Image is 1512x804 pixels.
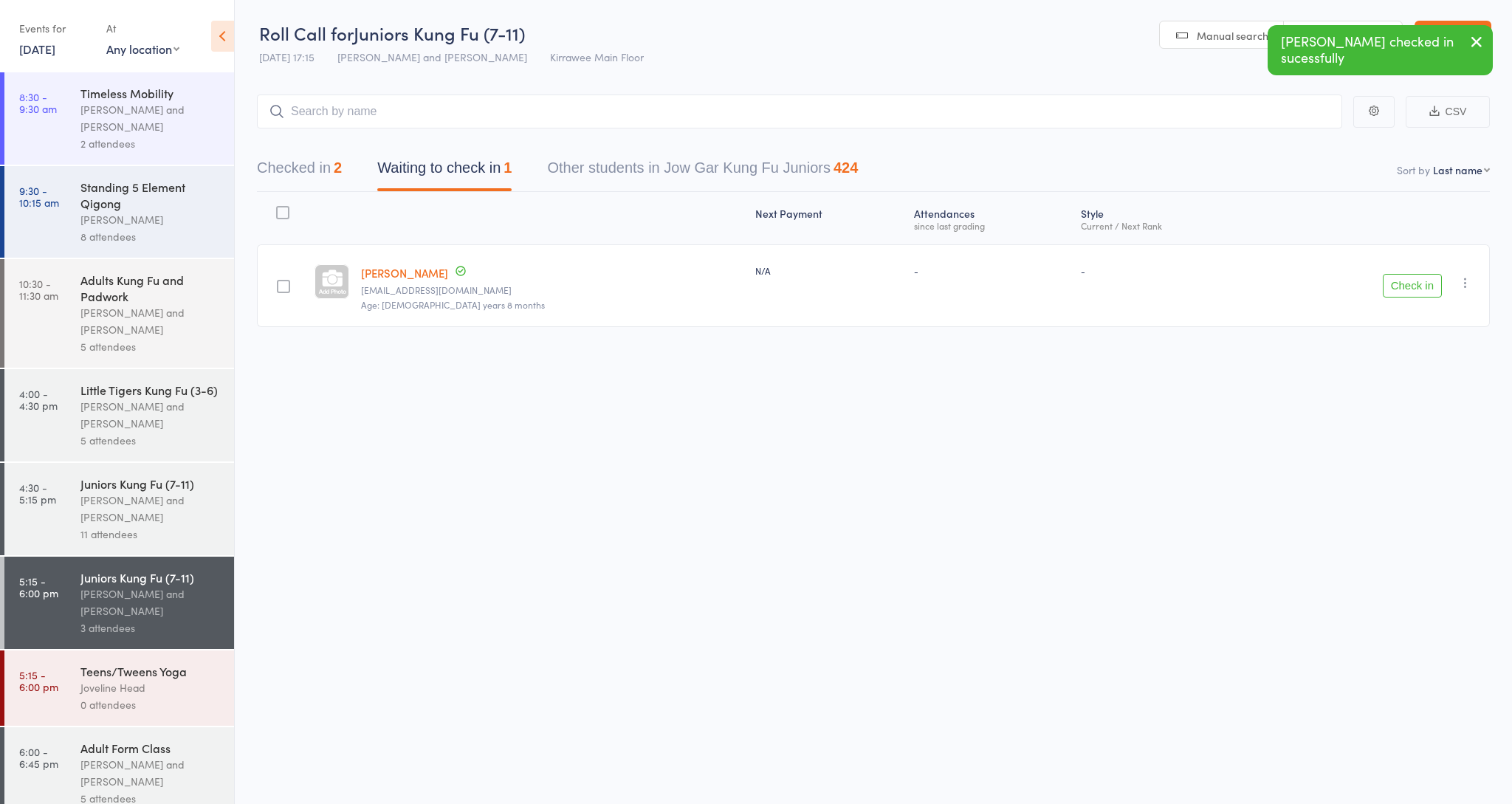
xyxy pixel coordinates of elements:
time: 5:15 - 6:00 pm [19,669,58,693]
div: since last grading [914,221,1068,230]
div: Juniors Kung Fu (7-11) [80,569,221,585]
div: [PERSON_NAME] and [PERSON_NAME] [80,756,221,790]
span: [PERSON_NAME] and [PERSON_NAME] [337,49,527,64]
time: 4:30 - 5:15 pm [19,481,56,505]
a: 4:30 -5:15 pmJuniors Kung Fu (7-11)[PERSON_NAME] and [PERSON_NAME]11 attendees [4,463,234,555]
div: 8 attendees [80,228,221,245]
a: 8:30 -9:30 amTimeless Mobility[PERSON_NAME] and [PERSON_NAME]2 attendees [4,72,234,165]
div: Timeless Mobility [80,85,221,101]
span: [DATE] 17:15 [259,49,315,64]
div: Current / Next Rank [1081,221,1257,230]
a: 4:00 -4:30 pmLittle Tigers Kung Fu (3-6)[PERSON_NAME] and [PERSON_NAME]5 attendees [4,369,234,461]
a: [PERSON_NAME] [361,265,448,281]
span: Manual search [1197,28,1268,43]
time: 4:00 - 4:30 pm [19,388,58,411]
div: Adults Kung Fu and Padwork [80,272,221,304]
div: Juniors Kung Fu (7-11) [80,475,221,492]
span: Kirrawee Main Floor [550,49,644,64]
time: 6:00 - 6:45 pm [19,746,58,769]
div: Any location [106,41,179,57]
div: Style [1075,199,1262,238]
time: 5:15 - 6:00 pm [19,575,58,599]
button: Other students in Jow Gar Kung Fu Juniors424 [547,152,858,191]
div: - [1081,264,1257,277]
div: 0 attendees [80,696,221,713]
time: 8:30 - 9:30 am [19,91,57,114]
div: [PERSON_NAME] and [PERSON_NAME] [80,304,221,338]
div: 5 attendees [80,338,221,355]
div: Events for [19,16,92,41]
div: 1 [504,159,512,176]
div: [PERSON_NAME] and [PERSON_NAME] [80,585,221,619]
a: 10:30 -11:30 amAdults Kung Fu and Padwork[PERSON_NAME] and [PERSON_NAME]5 attendees [4,259,234,368]
div: Joveline Head [80,679,221,696]
button: Waiting to check in1 [377,152,512,191]
button: Check in [1383,274,1442,298]
div: Next Payment [749,199,908,238]
div: At [106,16,179,41]
button: CSV [1406,96,1490,128]
div: 424 [834,159,858,176]
time: 9:30 - 10:15 am [19,185,59,208]
button: Checked in2 [257,152,342,191]
a: 9:30 -10:15 amStanding 5 Element Qigong[PERSON_NAME]8 attendees [4,166,234,258]
span: Roll Call for [259,21,354,45]
div: Teens/Tweens Yoga [80,663,221,679]
a: [DATE] [19,41,55,57]
div: Standing 5 Element Qigong [80,179,221,211]
span: Age: [DEMOGRAPHIC_DATA] years 8 months [361,298,545,311]
div: Little Tigers Kung Fu (3-6) [80,382,221,398]
div: [PERSON_NAME] and [PERSON_NAME] [80,101,221,135]
div: Last name [1433,162,1482,177]
div: 2 [334,159,342,176]
label: Sort by [1397,162,1430,177]
div: [PERSON_NAME] and [PERSON_NAME] [80,492,221,526]
small: mickglenn1986@hotmail.com [361,285,743,295]
div: [PERSON_NAME] and [PERSON_NAME] [80,398,221,432]
a: 5:15 -6:00 pmJuniors Kung Fu (7-11)[PERSON_NAME] and [PERSON_NAME]3 attendees [4,557,234,649]
div: - [914,264,1068,277]
div: Adult Form Class [80,740,221,756]
div: [PERSON_NAME] [80,211,221,228]
time: 10:30 - 11:30 am [19,278,58,301]
div: [PERSON_NAME] checked in sucessfully [1268,25,1493,75]
div: Atten­dances [908,199,1074,238]
div: N/A [755,264,902,277]
div: 2 attendees [80,135,221,152]
div: 11 attendees [80,526,221,543]
a: Exit roll call [1415,21,1491,50]
input: Search by name [257,95,1342,128]
span: Juniors Kung Fu (7-11) [354,21,525,45]
div: 3 attendees [80,619,221,636]
div: 5 attendees [80,432,221,449]
a: 5:15 -6:00 pmTeens/Tweens YogaJoveline Head0 attendees [4,650,234,726]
